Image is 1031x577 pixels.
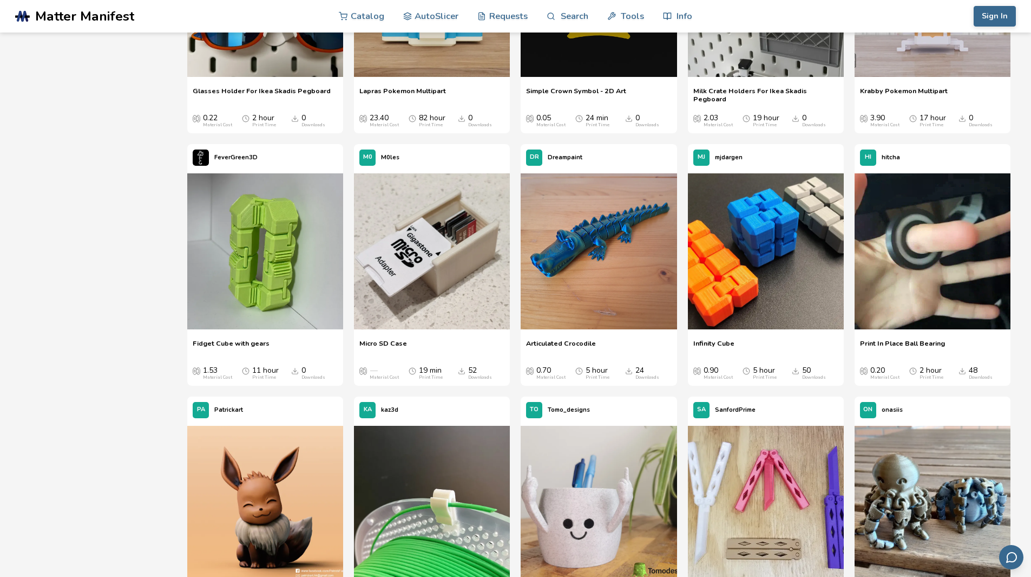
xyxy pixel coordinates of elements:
div: Material Cost [536,375,566,380]
p: Dreampaint [548,152,582,163]
span: MJ [698,154,705,161]
a: Print In Place Ball Bearing [860,339,945,355]
div: 0 [301,114,325,128]
span: Downloads [792,366,799,375]
span: Average Cost [359,114,367,122]
span: Downloads [625,366,633,375]
span: Downloads [792,114,799,122]
p: mjdargen [715,152,743,163]
p: onasiis [882,404,903,416]
span: Average Print Time [909,114,917,122]
div: Downloads [301,375,325,380]
div: Print Time [252,122,276,128]
div: Material Cost [704,122,733,128]
span: Average Cost [526,114,534,122]
span: TO [530,406,539,413]
div: 52 [468,366,492,380]
span: Average Cost [526,366,534,375]
div: 82 hour [419,114,445,128]
div: Material Cost [203,122,232,128]
div: Print Time [920,122,943,128]
span: Average Cost [693,114,701,122]
a: Infinity Cube [693,339,734,355]
div: 11 hour [252,366,279,380]
span: M0 [363,154,372,161]
span: PA [197,406,205,413]
span: ON [863,406,872,413]
div: 0.22 [203,114,232,128]
div: 0.20 [870,366,899,380]
div: Downloads [301,122,325,128]
div: 0 [802,114,826,128]
div: Print Time [419,122,443,128]
span: Matter Manifest [35,9,134,24]
div: 3.90 [870,114,899,128]
span: Average Cost [193,114,200,122]
a: Milk Crate Holders For Ikea Skadis Pegboard [693,87,838,103]
a: Simple Crown Symbol - 2D Art [526,87,626,103]
span: KA [364,406,372,413]
span: Fidget Cube with gears [193,339,270,355]
div: 1.53 [203,366,232,380]
div: Material Cost [536,122,566,128]
div: 17 hour [920,114,946,128]
div: 0.70 [536,366,566,380]
div: 2.03 [704,114,733,128]
a: Articulated Crocodile [526,339,596,355]
div: 24 min [586,114,609,128]
div: Print Time [252,375,276,380]
span: Downloads [291,114,299,122]
div: 50 [802,366,826,380]
a: Lapras Pokemon Multipart [359,87,446,103]
div: 48 [969,366,993,380]
div: Print Time [753,122,777,128]
span: — [370,366,377,375]
div: Downloads [969,122,993,128]
span: Downloads [291,366,299,375]
button: Send feedback via email [999,545,1023,569]
div: Downloads [468,122,492,128]
a: Glasses Holder For Ikea Skadis Pegboard [193,87,331,103]
div: 24 [635,366,659,380]
div: Downloads [635,122,659,128]
div: Print Time [920,375,943,380]
div: Material Cost [704,375,733,380]
span: Average Cost [860,114,868,122]
a: Krabby Pokemon Multipart [860,87,948,103]
div: 19 min [419,366,443,380]
div: Downloads [802,122,826,128]
button: Sign In [974,6,1016,27]
div: Print Time [753,375,777,380]
span: Average Cost [193,366,200,375]
div: 0.05 [536,114,566,128]
div: 0 [468,114,492,128]
p: M0les [381,152,399,163]
span: Average Print Time [242,114,249,122]
span: HI [865,154,871,161]
p: FeverGreen3D [214,152,258,163]
span: DR [530,154,539,161]
p: kaz3d [381,404,398,416]
span: Average Print Time [409,114,416,122]
a: Micro SD Case [359,339,407,355]
div: Downloads [969,375,993,380]
div: 0.90 [704,366,733,380]
div: 2 hour [252,114,276,128]
p: Tomo_designs [548,404,590,416]
div: 5 hour [753,366,777,380]
span: Average Cost [693,366,701,375]
div: Material Cost [870,122,899,128]
img: FeverGreen3D's profile [193,150,209,166]
span: Downloads [458,366,465,375]
div: Downloads [635,375,659,380]
div: Material Cost [370,122,399,128]
div: Print Time [586,375,609,380]
div: 23.40 [370,114,399,128]
p: Patrickart [214,404,243,416]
